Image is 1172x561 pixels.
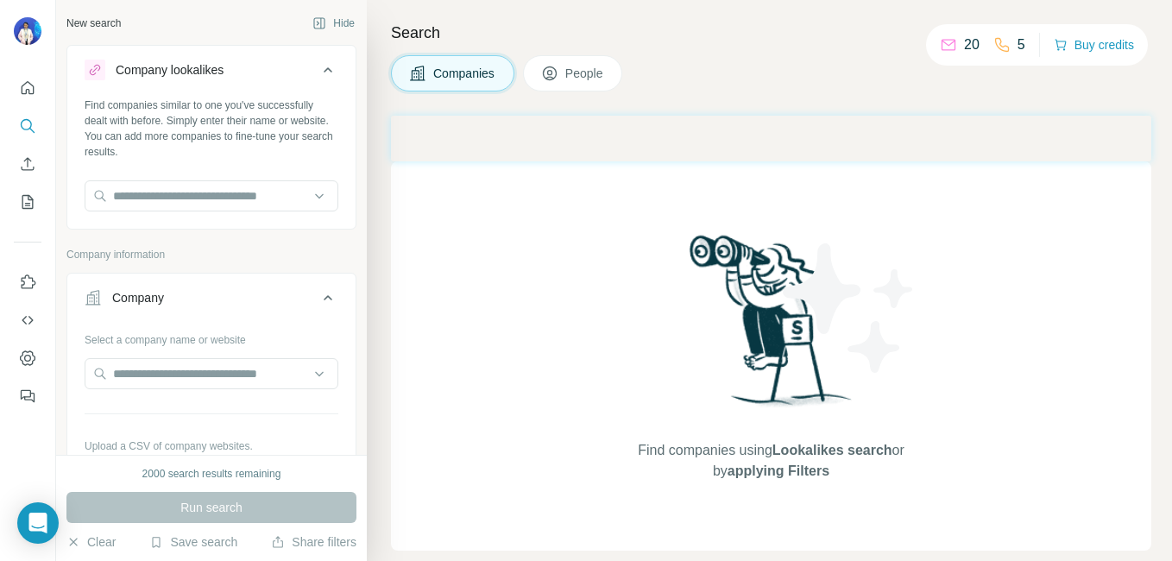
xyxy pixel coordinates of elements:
[565,65,605,82] span: People
[14,381,41,412] button: Feedback
[391,116,1151,161] iframe: Banner
[391,21,1151,45] h4: Search
[1054,33,1134,57] button: Buy credits
[67,49,356,98] button: Company lookalikes
[85,438,338,454] p: Upload a CSV of company websites.
[14,110,41,142] button: Search
[149,533,237,551] button: Save search
[633,440,909,482] span: Find companies using or by
[964,35,980,55] p: 20
[66,16,121,31] div: New search
[112,289,164,306] div: Company
[142,466,281,482] div: 2000 search results remaining
[14,186,41,217] button: My lists
[116,61,224,79] div: Company lookalikes
[728,463,829,478] span: applying Filters
[14,148,41,180] button: Enrich CSV
[85,325,338,348] div: Select a company name or website
[14,17,41,45] img: Avatar
[14,343,41,374] button: Dashboard
[1018,35,1025,55] p: 5
[772,230,927,386] img: Surfe Illustration - Stars
[14,305,41,336] button: Use Surfe API
[300,10,367,36] button: Hide
[772,443,892,457] span: Lookalikes search
[85,98,338,160] div: Find companies similar to one you've successfully dealt with before. Simply enter their name or w...
[433,65,496,82] span: Companies
[271,533,356,551] button: Share filters
[14,72,41,104] button: Quick start
[66,247,356,262] p: Company information
[14,267,41,298] button: Use Surfe on LinkedIn
[66,533,116,551] button: Clear
[17,502,59,544] div: Open Intercom Messenger
[682,230,861,423] img: Surfe Illustration - Woman searching with binoculars
[85,454,338,470] p: Your list is private and won't be saved or shared.
[67,277,356,325] button: Company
